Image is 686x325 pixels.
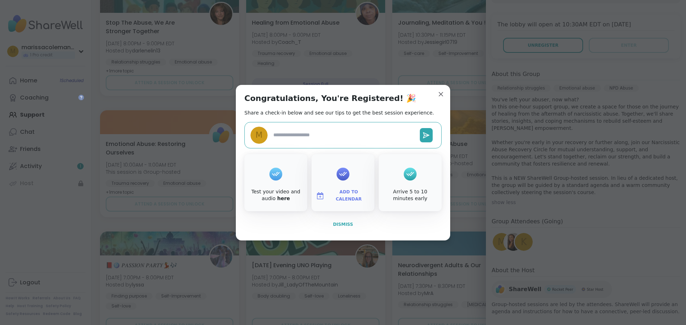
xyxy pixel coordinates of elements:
img: ShareWell Logomark [316,192,324,200]
button: Add to Calendar [313,188,373,203]
a: here [277,195,290,201]
h2: Share a check-in below and see our tips to get the best session experience. [244,109,434,116]
div: Test your video and audio [246,188,306,202]
span: Add to Calendar [327,189,370,203]
span: Dismiss [333,222,353,227]
span: m [255,129,263,141]
button: Dismiss [244,217,442,232]
h1: Congratulations, You're Registered! 🎉 [244,93,416,103]
iframe: Spotlight [78,95,84,100]
div: Arrive 5 to 10 minutes early [380,188,440,202]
